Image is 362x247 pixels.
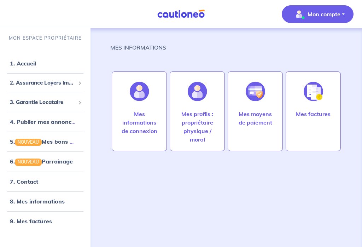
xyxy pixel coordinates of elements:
p: MES INFORMATIONS [110,43,166,52]
div: 3. Garantie Locataire [3,96,88,109]
div: 6.NOUVEAUParrainage [3,154,88,168]
a: 9. Mes factures [10,218,52,225]
a: 6.NOUVEAUParrainage [10,158,73,165]
p: Mes profils : propriétaire physique / moral [177,110,217,144]
span: 3. Garantie Locataire [10,98,75,107]
img: illu_account_valid_menu.svg [293,8,305,20]
p: Mes moyens de paiement [235,110,275,127]
img: Cautioneo [154,10,208,18]
div: 1. Accueil [3,56,88,70]
p: MON ESPACE PROPRIÉTAIRE [9,35,82,41]
div: 9. Mes factures [3,214,88,228]
img: illu_account.svg [130,82,149,101]
img: illu_credit_card_no_anim.svg [246,82,265,101]
a: 8. Mes informations [10,198,65,205]
p: Mon compte [308,10,340,18]
button: illu_account_valid_menu.svgMon compte [282,5,354,23]
div: 7. Contact [3,174,88,189]
div: 2. Assurance Loyers Impayés [3,76,88,90]
p: Mes factures [296,110,331,118]
span: 2. Assurance Loyers Impayés [10,79,75,87]
img: illu_account_add.svg [188,82,207,101]
a: 7. Contact [10,178,38,185]
a: 1. Accueil [10,60,36,67]
img: illu_invoice.svg [304,82,323,101]
a: 4. Publier mes annonces [10,118,77,125]
a: 5.NOUVEAUMes bons plans [10,138,84,145]
div: 8. Mes informations [3,194,88,208]
div: 4. Publier mes annonces [3,115,88,129]
div: 5.NOUVEAUMes bons plans [3,134,88,149]
p: Mes informations de connexion [119,110,159,135]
